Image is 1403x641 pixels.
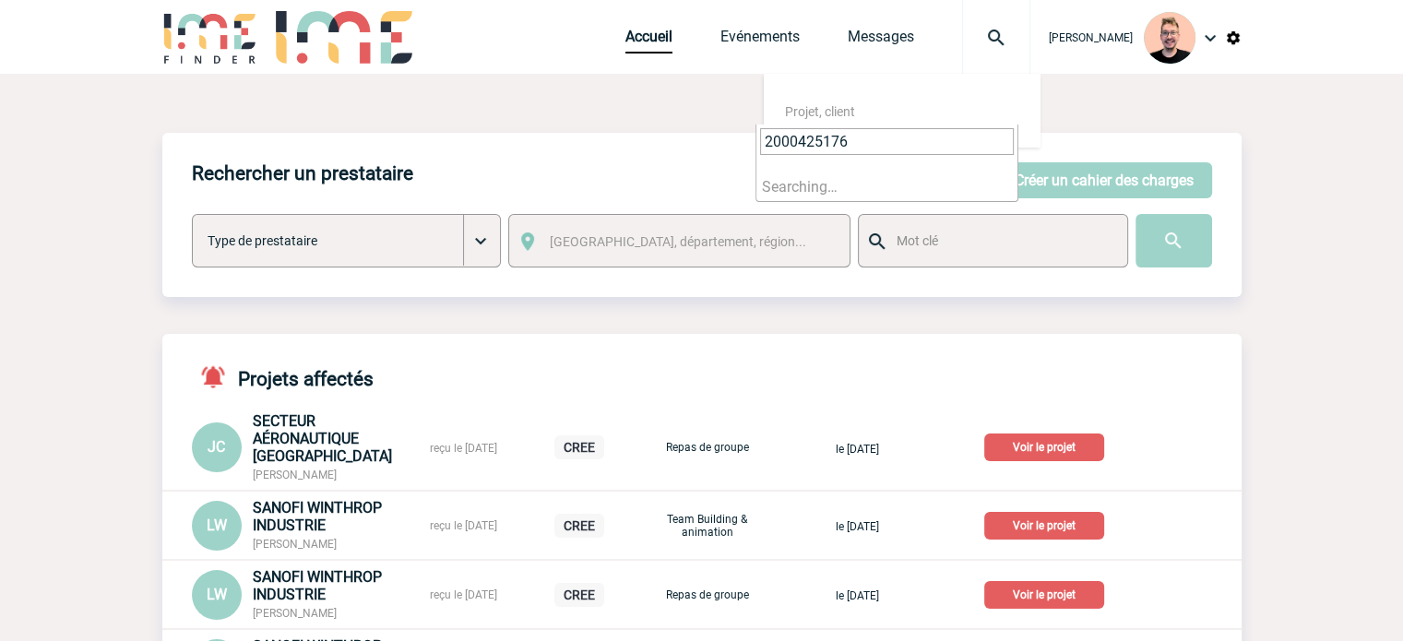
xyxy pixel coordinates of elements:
[661,588,754,601] p: Repas de groupe
[192,363,374,390] h4: Projets affectés
[162,11,258,64] img: IME-Finder
[836,589,879,602] span: le [DATE]
[550,234,806,249] span: [GEOGRAPHIC_DATA], département, région...
[430,442,497,455] span: reçu le [DATE]
[554,435,604,459] p: CREE
[207,516,227,534] span: LW
[984,516,1112,533] a: Voir le projet
[253,412,392,465] span: SECTEUR AÉRONAUTIQUE [GEOGRAPHIC_DATA]
[892,229,1111,253] input: Mot clé
[756,172,1017,201] li: Searching…
[720,28,800,53] a: Evénements
[984,581,1104,609] p: Voir le projet
[836,520,879,533] span: le [DATE]
[208,438,225,456] span: JC
[984,437,1112,455] a: Voir le projet
[253,499,382,534] span: SANOFI WINTHROP INDUSTRIE
[625,28,672,53] a: Accueil
[785,104,855,119] span: Projet, client
[1144,12,1195,64] img: 129741-1.png
[984,585,1112,602] a: Voir le projet
[836,443,879,456] span: le [DATE]
[554,583,604,607] p: CREE
[661,441,754,454] p: Repas de groupe
[984,512,1104,540] p: Voir le projet
[253,538,337,551] span: [PERSON_NAME]
[192,162,413,184] h4: Rechercher un prestataire
[554,514,604,538] p: CREE
[430,588,497,601] span: reçu le [DATE]
[253,607,337,620] span: [PERSON_NAME]
[199,363,238,390] img: notifications-active-24-px-r.png
[661,513,754,539] p: Team Building & animation
[1049,31,1133,44] span: [PERSON_NAME]
[253,469,337,481] span: [PERSON_NAME]
[430,519,497,532] span: reçu le [DATE]
[207,586,227,603] span: LW
[848,28,914,53] a: Messages
[1135,214,1212,267] input: Submit
[253,568,382,603] span: SANOFI WINTHROP INDUSTRIE
[984,433,1104,461] p: Voir le projet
